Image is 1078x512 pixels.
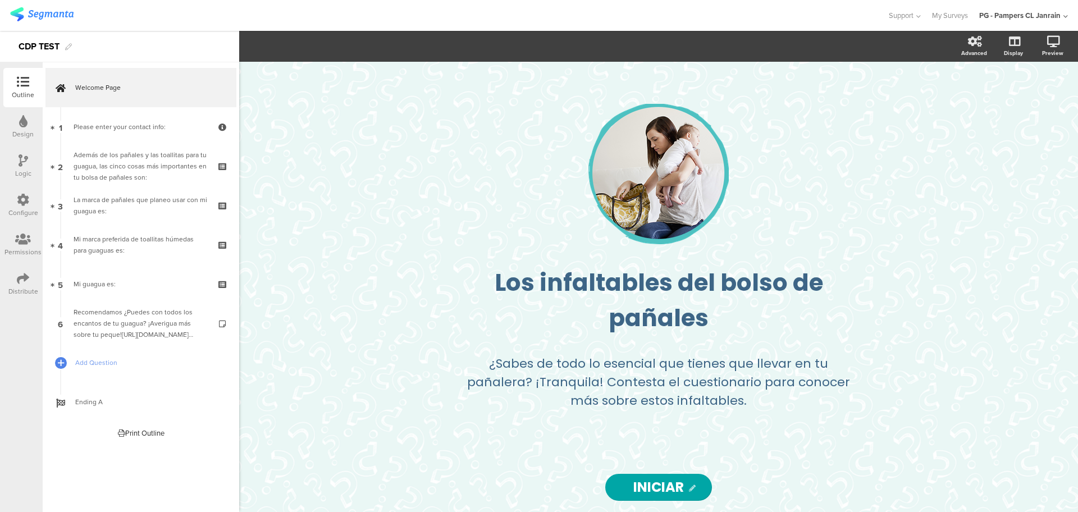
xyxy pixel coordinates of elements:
[4,247,42,257] div: Permissions
[75,396,219,408] span: Ending A
[45,68,236,107] a: Welcome Page
[889,10,913,21] span: Support
[74,234,208,256] div: Mi marca preferida de toallitas húmedas para guaguas es:
[74,307,208,340] div: Recomendamos ¿Puedes con todos los encantos de tu guagua? ¡Averigua más sobre tu peque!https://ww...
[74,194,208,217] div: La marca de pañales que planeo usar con mi guagua es:
[462,354,855,410] p: ¿Sabes de todo lo esencial que tienes que llevar en tu pañalera? ¡Tranquila! Contesta el cuestion...
[45,382,236,422] a: Ending A
[45,225,236,264] a: 4 Mi marca preferida de toallitas húmedas para guaguas es:
[45,304,236,343] a: 6 Recomendamos ¿Puedes con todos los encantos de tu guagua? ¡Averigua más sobre tu peque![URL][DO...
[12,90,34,100] div: Outline
[58,199,63,212] span: 3
[58,278,63,290] span: 5
[1004,49,1023,57] div: Display
[45,186,236,225] a: 3 La marca de pañales que planeo usar con mi guagua es:
[1042,49,1063,57] div: Preview
[75,357,219,368] span: Add Question
[979,10,1061,21] div: PG - Pampers CL Janrain
[45,264,236,304] a: 5 Mi guagua es:
[8,286,38,296] div: Distribute
[118,428,165,438] div: Print Outline
[59,121,62,133] span: 1
[74,149,208,183] div: Además de los pañales y las toallitas para tu guagua, las cinco cosas más importantes en tu bolsa...
[58,317,63,330] span: 6
[45,107,236,147] a: 1 Please enter your contact info:
[10,7,74,21] img: segmanta logo
[12,129,34,139] div: Design
[8,208,38,218] div: Configure
[58,239,63,251] span: 4
[75,82,219,93] span: Welcome Page
[45,147,236,186] a: 2 Además de los pañales y las toallitas para tu guagua, las cinco cosas más importantes en tu bol...
[74,121,208,132] div: Please enter your contact info:
[19,38,60,56] div: CDP TEST
[74,278,208,290] div: Mi guagua es:
[451,265,866,336] p: Los infaltables del bolso de pañales
[605,474,712,501] input: Start
[58,160,63,172] span: 2
[15,168,31,179] div: Logic
[961,49,987,57] div: Advanced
